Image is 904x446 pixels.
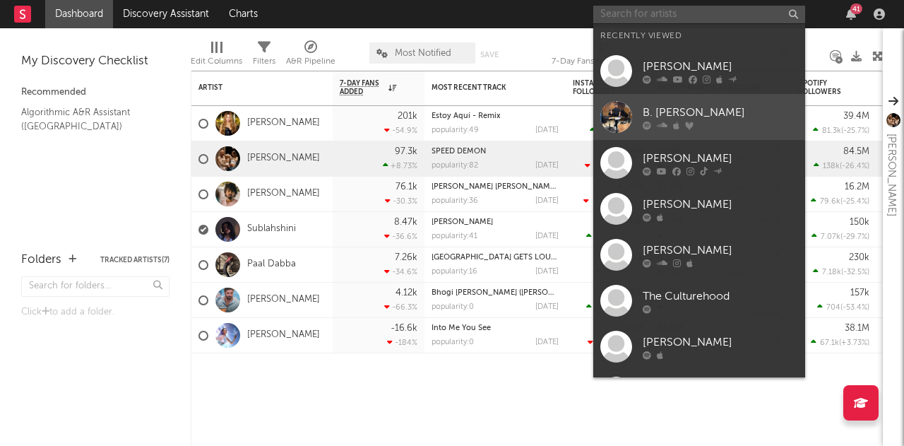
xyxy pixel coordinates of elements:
[643,334,798,351] div: [PERSON_NAME]
[850,4,862,14] div: 41
[535,303,559,311] div: [DATE]
[253,35,275,76] div: Filters
[586,232,643,241] div: ( )
[811,232,869,241] div: ( )
[585,161,643,170] div: ( )
[820,339,839,347] span: 67.1k
[846,8,856,20] button: 41
[340,79,385,96] span: 7-Day Fans Added
[432,268,477,276] div: popularity: 16
[845,182,869,192] div: 16.2M
[253,53,275,70] div: Filters
[843,147,869,156] div: 84.5M
[811,338,869,347] div: ( )
[432,218,559,226] div: Monica
[535,162,559,170] div: [DATE]
[588,338,643,347] div: ( )
[643,288,798,305] div: The Culturehood
[643,150,798,167] div: [PERSON_NAME]
[593,94,805,140] a: B. [PERSON_NAME]
[21,105,155,134] a: Algorithmic A&R Assistant ([GEOGRAPHIC_DATA])
[593,324,805,370] a: [PERSON_NAME]
[432,183,624,191] a: [PERSON_NAME] [PERSON_NAME] (From "Idli Kadai")
[21,53,169,70] div: My Discovery Checklist
[432,162,478,170] div: popularity: 82
[843,304,867,312] span: -53.4 %
[21,304,169,321] div: Click to add a folder.
[817,303,869,312] div: ( )
[286,35,335,76] div: A&R Pipeline
[850,288,869,298] div: 157k
[823,163,840,170] span: 138k
[198,83,304,92] div: Artist
[384,232,417,241] div: -36.6 %
[643,104,798,121] div: B. [PERSON_NAME]
[841,339,867,347] span: +3.73 %
[883,134,900,216] div: [PERSON_NAME]
[432,233,477,240] div: popularity: 41
[432,183,559,191] div: Yen Paattan Saami Varum (From "Idli Kadai")
[799,79,848,96] div: Spotify Followers
[432,254,559,262] div: CHENNAI GETS LOUD : MAX URB_N UN-MUTE
[432,303,474,311] div: popularity: 0
[432,289,585,297] a: Bhogi [PERSON_NAME] ([PERSON_NAME])
[432,218,493,226] a: [PERSON_NAME]
[247,294,320,306] a: [PERSON_NAME]
[811,196,869,206] div: ( )
[394,218,417,227] div: 8.47k
[432,127,479,134] div: popularity: 49
[593,186,805,232] a: [PERSON_NAME]
[845,324,869,333] div: 38.1M
[843,127,867,135] span: -25.7 %
[593,198,616,206] span: -5.36k
[21,84,169,101] div: Recommended
[590,126,643,135] div: ( )
[432,112,559,120] div: Estoy Aquí - Remix
[432,112,501,120] a: Estoy Aquí - Remix
[552,35,658,76] div: 7-Day Fans Added (7-Day Fans Added)
[247,153,320,165] a: [PERSON_NAME]
[586,303,643,312] div: ( )
[21,252,61,269] div: Folders
[480,51,499,59] button: Save
[247,259,296,271] a: Paal Dabba
[849,253,869,262] div: 230k
[432,148,559,155] div: SPEED DEMON
[826,304,840,312] span: 704
[593,48,805,94] a: [PERSON_NAME]
[643,242,798,259] div: [PERSON_NAME]
[385,196,417,206] div: -30.3 %
[432,254,647,262] a: [GEOGRAPHIC_DATA] GETS LOUD : MAX URB_N UN-MUTE
[432,339,474,346] div: popularity: 0
[843,198,867,206] span: -25.4 %
[843,233,867,241] span: -29.7 %
[395,49,451,58] span: Most Notified
[432,324,491,332] a: Into Me You See
[843,269,867,276] span: -32.5 %
[191,35,242,76] div: Edit Columns
[395,182,417,192] div: 76.1k
[600,28,798,45] div: Recently Viewed
[395,147,417,156] div: 97.3k
[247,329,320,341] a: [PERSON_NAME]
[100,257,169,264] button: Tracked Artists(7)
[850,218,869,227] div: 150k
[247,117,320,129] a: [PERSON_NAME]
[843,112,869,121] div: 39.4M
[384,303,417,312] div: -66.3 %
[821,233,840,241] span: 7.07k
[191,53,242,70] div: Edit Columns
[387,338,417,347] div: -184 %
[21,276,169,297] input: Search for folders...
[593,6,805,23] input: Search for artists
[813,267,869,276] div: ( )
[535,339,559,346] div: [DATE]
[432,324,559,332] div: Into Me You See
[432,289,559,297] div: Bhogi Nhi Gulami (Gujjar)
[395,253,417,262] div: 7.26k
[535,268,559,276] div: [DATE]
[432,148,486,155] a: SPEED DEMON
[813,126,869,135] div: ( )
[593,232,805,278] a: [PERSON_NAME]
[286,53,335,70] div: A&R Pipeline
